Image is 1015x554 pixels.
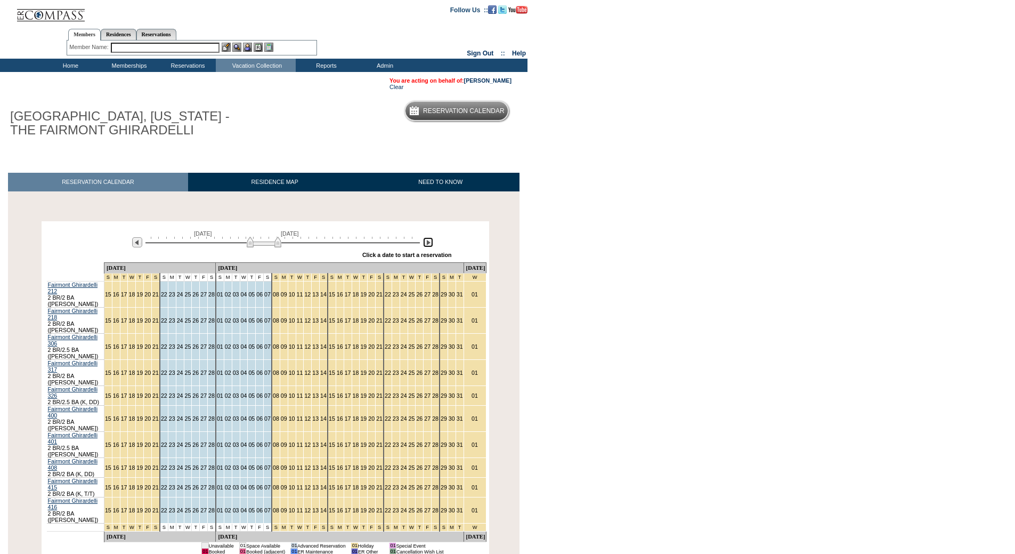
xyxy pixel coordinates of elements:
a: 21 [376,343,383,350]
a: NEED TO KNOW [361,173,519,191]
a: 15 [105,343,111,350]
a: 19 [360,370,367,376]
a: 22 [385,392,391,399]
a: Fairmont Ghirardelli 326 [48,386,98,399]
a: 22 [385,317,391,324]
a: Become our fan on Facebook [488,6,497,12]
a: 25 [409,343,415,350]
a: 03 [233,415,239,422]
a: 20 [368,370,375,376]
a: 21 [376,392,383,399]
a: 06 [256,415,263,422]
a: 04 [241,415,247,422]
a: 26 [416,343,423,350]
a: 20 [368,415,375,422]
a: 02 [225,317,231,324]
a: 21 [376,415,383,422]
a: 29 [441,317,447,324]
a: 02 [225,343,231,350]
a: 19 [136,317,143,324]
a: Fairmont Ghirardelli 400 [48,406,98,419]
a: 02 [225,392,231,399]
a: 17 [345,343,351,350]
a: 17 [345,291,351,298]
a: 05 [248,392,255,399]
a: 05 [248,291,255,298]
img: Impersonate [243,43,252,52]
a: 20 [144,392,151,399]
a: 11 [297,317,303,324]
a: 16 [337,392,343,399]
a: 18 [128,392,135,399]
a: 01 [217,392,223,399]
a: [PERSON_NAME] [464,77,511,84]
h5: Reservation Calendar [423,108,505,115]
a: 01 [472,392,478,399]
a: 25 [409,317,415,324]
a: 25 [409,392,415,399]
a: 12 [304,392,311,399]
a: 22 [385,291,391,298]
a: 19 [136,370,143,376]
a: 14 [320,370,327,376]
a: 24 [177,415,183,422]
a: 06 [256,317,263,324]
a: Help [512,50,526,57]
a: 23 [169,415,175,422]
a: 12 [304,343,311,350]
a: 04 [241,291,247,298]
a: 12 [304,370,311,376]
a: Clear [389,84,403,90]
a: 27 [424,343,431,350]
a: 28 [208,317,215,324]
td: Reports [296,59,354,72]
a: 16 [113,343,119,350]
a: 25 [185,317,191,324]
a: 22 [161,415,167,422]
a: 04 [241,370,247,376]
a: 16 [113,317,119,324]
a: 14 [320,317,327,324]
a: 31 [457,317,463,324]
a: 21 [152,317,159,324]
a: 18 [353,343,359,350]
a: 11 [297,291,303,298]
a: 18 [353,370,359,376]
a: 28 [432,370,439,376]
img: View [232,43,241,52]
a: 18 [128,317,135,324]
a: 10 [289,317,295,324]
a: 19 [360,392,367,399]
a: 09 [281,370,287,376]
a: 31 [457,392,463,399]
a: 08 [273,370,279,376]
a: 18 [128,343,135,350]
a: 14 [320,343,327,350]
a: 16 [113,291,119,298]
a: 06 [256,291,263,298]
a: 10 [289,392,295,399]
a: 19 [360,317,367,324]
a: 12 [304,415,311,422]
a: 15 [329,291,335,298]
a: 12 [304,317,311,324]
a: 16 [113,370,119,376]
a: 13 [312,317,319,324]
td: Reservations [157,59,216,72]
a: 21 [376,291,383,298]
a: Residences [101,29,136,40]
a: 23 [169,291,175,298]
a: 29 [441,343,447,350]
a: 26 [192,392,199,399]
a: 29 [441,370,447,376]
img: b_edit.gif [222,43,231,52]
a: 17 [345,370,351,376]
a: 24 [401,370,407,376]
a: 26 [192,291,199,298]
a: 06 [256,343,263,350]
a: 18 [128,415,135,422]
a: 23 [393,370,399,376]
a: 11 [297,392,303,399]
a: 18 [353,415,359,422]
a: 19 [136,291,143,298]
